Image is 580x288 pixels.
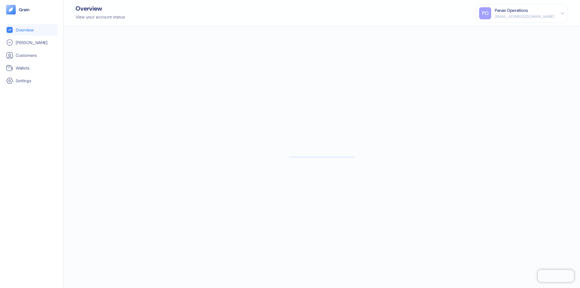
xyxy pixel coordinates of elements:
a: [PERSON_NAME] [6,39,57,46]
a: Overview [6,26,57,34]
span: Overview [16,27,34,33]
div: PO [479,7,491,19]
div: View your account status [76,14,125,20]
div: [EMAIL_ADDRESS][DOMAIN_NAME] [495,14,554,19]
a: Customers [6,52,57,59]
a: Settings [6,77,57,84]
span: Wallets [16,65,30,71]
iframe: Chatra live chat [538,270,574,282]
img: logo-tablet-V2.svg [6,5,16,15]
a: Wallets [6,64,57,72]
span: Settings [16,78,31,84]
div: Overview [76,5,125,11]
span: Customers [16,52,37,58]
span: [PERSON_NAME] [16,40,47,46]
div: Panax Operations [495,7,528,14]
img: logo [19,8,30,12]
